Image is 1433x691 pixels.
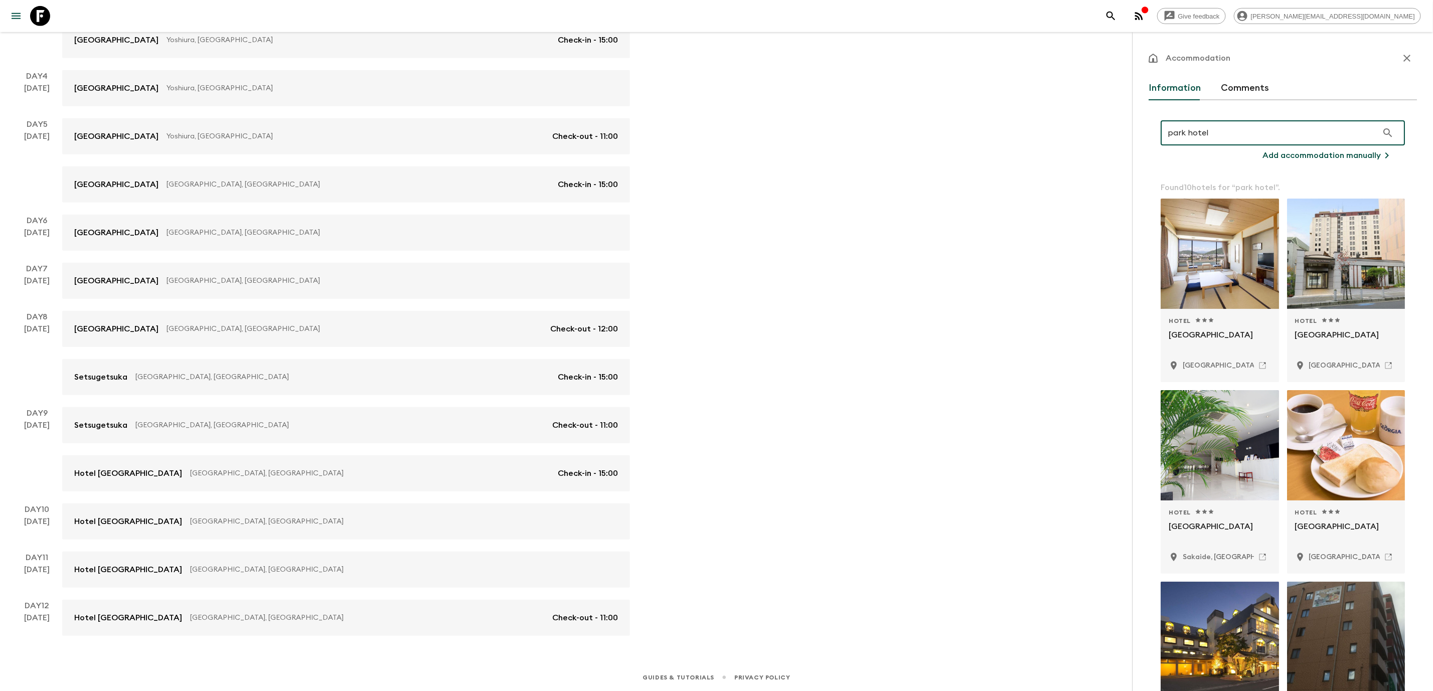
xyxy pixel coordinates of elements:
p: [GEOGRAPHIC_DATA], [GEOGRAPHIC_DATA] [167,180,550,190]
button: menu [6,6,26,26]
a: [GEOGRAPHIC_DATA]Yoshiura, [GEOGRAPHIC_DATA]Check-in - 15:00 [62,22,630,58]
div: Photo of Hotel Park [1161,199,1279,309]
a: Hotel [GEOGRAPHIC_DATA][GEOGRAPHIC_DATA], [GEOGRAPHIC_DATA]Check-out - 11:00 [62,600,630,636]
span: Hotel [1295,317,1317,325]
p: Check-out - 11:00 [552,612,618,624]
p: [GEOGRAPHIC_DATA], [GEOGRAPHIC_DATA] [167,228,610,238]
p: [GEOGRAPHIC_DATA], [GEOGRAPHIC_DATA] [135,372,550,382]
a: [GEOGRAPHIC_DATA][GEOGRAPHIC_DATA], [GEOGRAPHIC_DATA]Check-out - 12:00 [62,311,630,347]
p: Day 5 [12,118,62,130]
p: [GEOGRAPHIC_DATA], [GEOGRAPHIC_DATA] [167,324,542,334]
a: Hotel [GEOGRAPHIC_DATA][GEOGRAPHIC_DATA], [GEOGRAPHIC_DATA] [62,552,630,588]
p: [GEOGRAPHIC_DATA], [GEOGRAPHIC_DATA] [135,420,544,430]
p: Check-in - 15:00 [558,467,618,479]
div: [DATE] [25,130,50,203]
a: Setsugetsuka[GEOGRAPHIC_DATA], [GEOGRAPHIC_DATA]Check-out - 11:00 [62,407,630,443]
a: Guides & Tutorials [643,672,714,683]
p: Hotel [GEOGRAPHIC_DATA] [74,612,182,624]
span: Give feedback [1173,13,1225,20]
p: Check-in - 15:00 [558,371,618,383]
p: [GEOGRAPHIC_DATA], [GEOGRAPHIC_DATA] [167,276,610,286]
div: [DATE] [25,82,50,106]
p: [GEOGRAPHIC_DATA], [GEOGRAPHIC_DATA] [190,468,550,478]
p: [GEOGRAPHIC_DATA] [1295,521,1397,545]
p: Day 7 [12,263,62,275]
p: Day 8 [12,311,62,323]
p: [GEOGRAPHIC_DATA] [1169,329,1271,353]
p: [GEOGRAPHIC_DATA] [74,275,158,287]
p: Day 12 [12,600,62,612]
p: Day 6 [12,215,62,227]
a: [GEOGRAPHIC_DATA][GEOGRAPHIC_DATA], [GEOGRAPHIC_DATA] [62,215,630,251]
div: [PERSON_NAME][EMAIL_ADDRESS][DOMAIN_NAME] [1234,8,1421,24]
p: [GEOGRAPHIC_DATA] [74,34,158,46]
div: Photo of Hashimoto Park Hotel [1287,390,1405,500]
p: [GEOGRAPHIC_DATA] [74,227,158,239]
p: Add accommodation manually [1262,149,1381,161]
button: Information [1149,76,1201,100]
div: Photo of Shiba Park Hotel [1287,199,1405,309]
p: Hotel [GEOGRAPHIC_DATA] [74,467,182,479]
div: [DATE] [25,564,50,588]
p: Found 10 hotels for “ park hotel ”. [1161,182,1405,194]
p: [GEOGRAPHIC_DATA] [1169,521,1271,545]
p: Accommodation [1166,52,1230,64]
input: Search for a region or hotel... [1161,119,1378,147]
a: Privacy Policy [734,672,790,683]
a: [GEOGRAPHIC_DATA]Yoshiura, [GEOGRAPHIC_DATA] [62,70,630,106]
span: Hotel [1169,317,1191,325]
a: [GEOGRAPHIC_DATA]Yoshiura, [GEOGRAPHIC_DATA]Check-out - 11:00 [62,118,630,154]
p: Check-out - 11:00 [552,419,618,431]
p: [GEOGRAPHIC_DATA], [GEOGRAPHIC_DATA] [190,613,544,623]
p: Setsugetsuka [74,371,127,383]
a: [GEOGRAPHIC_DATA][GEOGRAPHIC_DATA], [GEOGRAPHIC_DATA] [62,263,630,299]
div: [DATE] [25,419,50,491]
a: Hotel [GEOGRAPHIC_DATA][GEOGRAPHIC_DATA], [GEOGRAPHIC_DATA]Check-in - 15:00 [62,455,630,491]
p: [GEOGRAPHIC_DATA] [74,82,158,94]
div: [DATE] [25,323,50,395]
p: Yoshiura, [GEOGRAPHIC_DATA] [167,83,610,93]
p: [GEOGRAPHIC_DATA], [GEOGRAPHIC_DATA] [190,565,610,575]
p: [GEOGRAPHIC_DATA], [GEOGRAPHIC_DATA] [190,516,610,527]
p: Check-out - 12:00 [550,323,618,335]
p: [GEOGRAPHIC_DATA] [74,179,158,191]
a: Give feedback [1157,8,1226,24]
p: Check-out - 11:00 [552,130,618,142]
div: [DATE] [25,515,50,540]
p: Day 9 [12,407,62,419]
p: Gifu, Japan [1183,361,1334,371]
span: Hotel [1169,508,1191,516]
button: Add accommodation manually [1250,145,1405,165]
p: Day 4 [12,70,62,82]
p: [GEOGRAPHIC_DATA] [74,323,158,335]
p: [GEOGRAPHIC_DATA] [74,130,158,142]
div: Photo of Kotohira Park Hotel [1161,390,1279,500]
div: [DATE] [25,275,50,299]
p: Hotel [GEOGRAPHIC_DATA] [74,564,182,576]
span: Hotel [1295,508,1317,516]
span: [PERSON_NAME][EMAIL_ADDRESS][DOMAIN_NAME] [1245,13,1420,20]
p: Check-in - 15:00 [558,34,618,46]
a: Setsugetsuka[GEOGRAPHIC_DATA], [GEOGRAPHIC_DATA]Check-in - 15:00 [62,359,630,395]
p: Day 11 [12,552,62,564]
p: Yoshiura, [GEOGRAPHIC_DATA] [167,35,550,45]
p: [GEOGRAPHIC_DATA] [1295,329,1397,353]
button: Comments [1221,76,1269,100]
div: [DATE] [25,612,50,636]
a: Hotel [GEOGRAPHIC_DATA][GEOGRAPHIC_DATA], [GEOGRAPHIC_DATA] [62,503,630,540]
p: Setsugetsuka [74,419,127,431]
button: search adventures [1101,6,1121,26]
p: Check-in - 15:00 [558,179,618,191]
div: [DATE] [25,227,50,251]
p: Sakaide, Japan [1183,552,1288,562]
a: [GEOGRAPHIC_DATA][GEOGRAPHIC_DATA], [GEOGRAPHIC_DATA]Check-in - 15:00 [62,166,630,203]
p: Hotel [GEOGRAPHIC_DATA] [74,515,182,528]
p: Day 10 [12,503,62,515]
p: Yoshiura, [GEOGRAPHIC_DATA] [167,131,544,141]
